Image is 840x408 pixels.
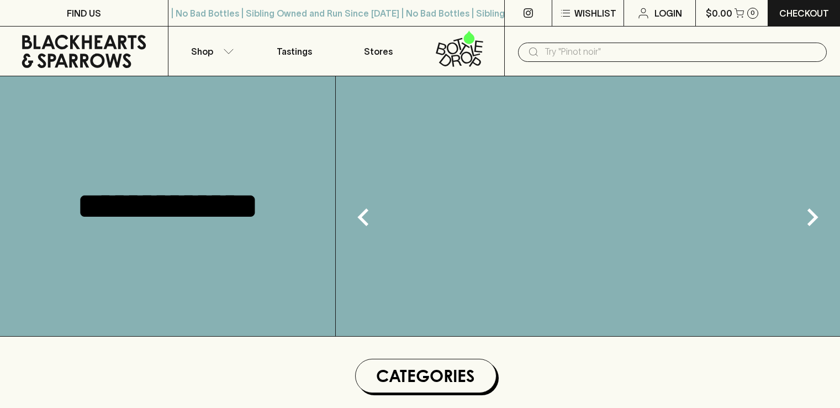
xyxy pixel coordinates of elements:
a: Tastings [252,27,336,76]
p: $0.00 [706,7,732,20]
img: gif;base64,R0lGODlhAQABAAAAACH5BAEKAAEALAAAAAABAAEAAAICTAEAOw== [336,76,840,336]
button: Next [790,195,834,239]
p: Checkout [779,7,829,20]
p: Wishlist [574,7,616,20]
button: Previous [341,195,385,239]
p: FIND US [67,7,101,20]
p: Login [654,7,682,20]
p: 0 [751,10,755,16]
p: Stores [364,45,393,58]
h1: Categories [360,364,492,388]
input: Try "Pinot noir" [545,43,818,61]
a: Stores [336,27,420,76]
button: Shop [168,27,252,76]
p: Shop [191,45,213,58]
p: Tastings [277,45,312,58]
